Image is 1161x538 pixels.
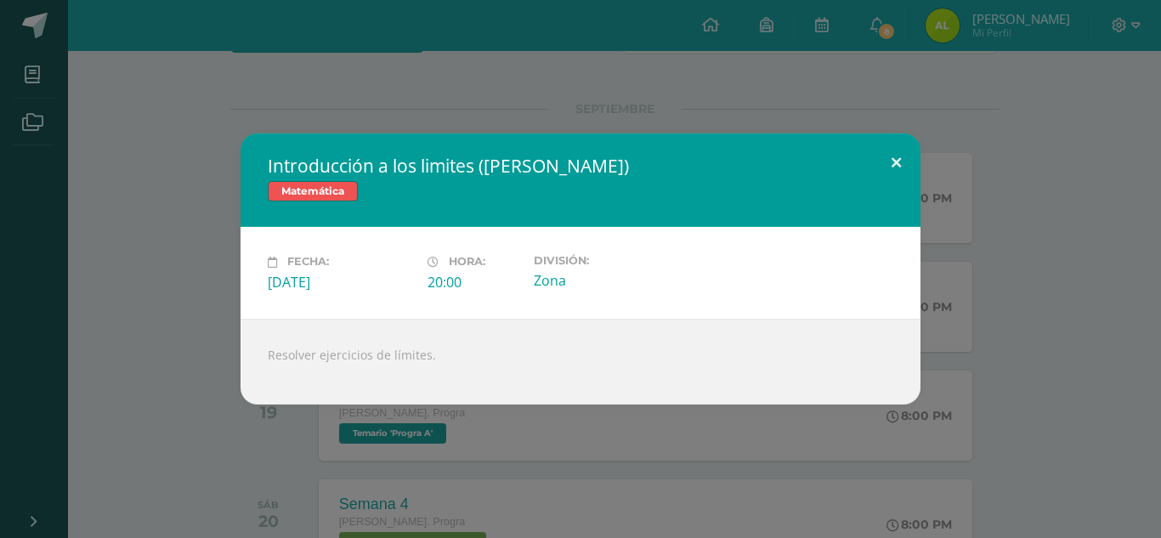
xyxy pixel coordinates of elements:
[449,256,485,269] span: Hora:
[268,273,414,292] div: [DATE]
[534,254,680,267] label: División:
[268,181,358,201] span: Matemática
[872,133,920,191] button: Close (Esc)
[287,256,329,269] span: Fecha:
[241,319,920,405] div: Resolver ejercicios de límites.
[534,271,680,290] div: Zona
[268,154,893,178] h2: Introducción a los limites ([PERSON_NAME])
[428,273,520,292] div: 20:00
